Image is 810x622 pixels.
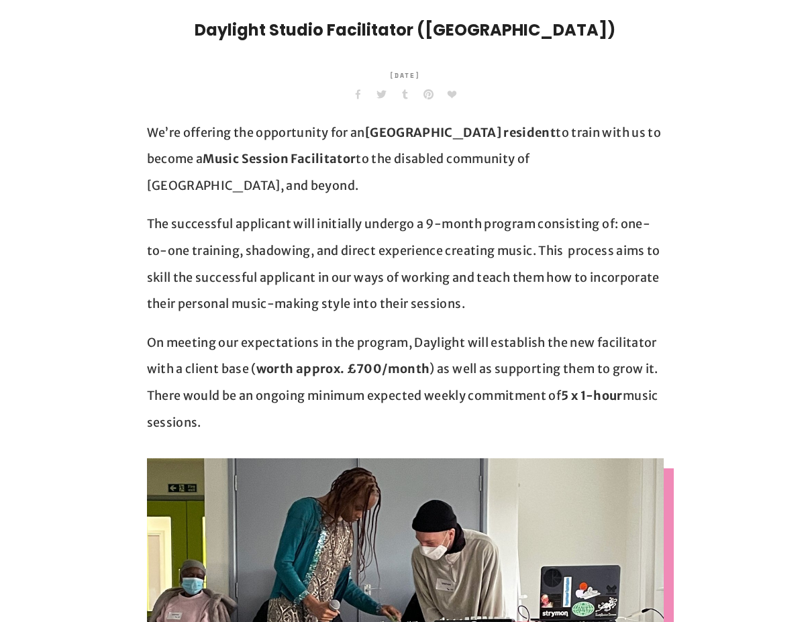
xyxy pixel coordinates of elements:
[203,151,356,166] strong: Music Session Facilitator
[147,119,664,199] p: We’re offering the opportunity for an to train with us to become a to the disabled community of [...
[147,329,664,435] p: On meeting our expectations in the program, Daylight will establish the new facilitator with a cl...
[365,125,556,140] strong: [GEOGRAPHIC_DATA] resident
[147,211,664,317] p: The successful applicant will initially undergo a 9-month program consisting of: one-to-one train...
[561,388,623,403] strong: 5 x 1-hour
[256,361,430,376] strong: worth approx. £700/month
[389,62,421,89] time: [DATE]
[147,18,664,42] h1: Daylight Studio Facilitator ([GEOGRAPHIC_DATA])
